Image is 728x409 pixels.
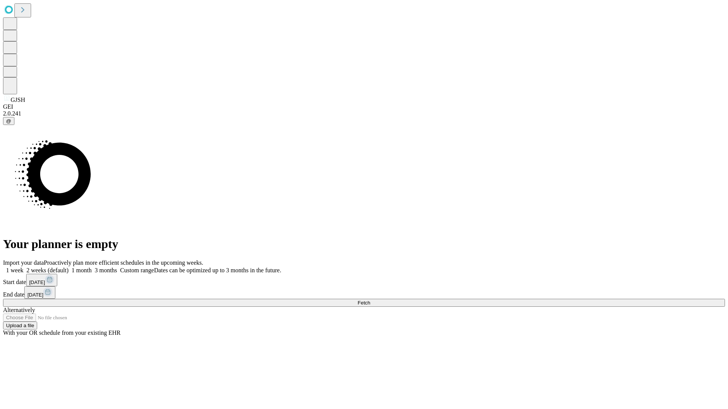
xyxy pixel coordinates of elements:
span: Proactively plan more efficient schedules in the upcoming weeks. [44,259,203,266]
span: 3 months [95,267,117,273]
span: Alternatively [3,307,35,313]
span: Fetch [358,300,370,306]
span: [DATE] [29,279,45,285]
span: GJSH [11,97,25,103]
h1: Your planner is empty [3,237,725,251]
div: GEI [3,103,725,110]
span: [DATE] [27,292,43,298]
span: 1 week [6,267,24,273]
button: @ [3,117,14,125]
button: [DATE] [24,286,55,299]
span: @ [6,118,11,124]
div: 2.0.241 [3,110,725,117]
span: Custom range [120,267,154,273]
span: With your OR schedule from your existing EHR [3,329,121,336]
div: End date [3,286,725,299]
button: [DATE] [26,274,57,286]
span: Dates can be optimized up to 3 months in the future. [154,267,281,273]
span: Import your data [3,259,44,266]
button: Upload a file [3,322,37,329]
span: 1 month [72,267,92,273]
button: Fetch [3,299,725,307]
div: Start date [3,274,725,286]
span: 2 weeks (default) [27,267,69,273]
